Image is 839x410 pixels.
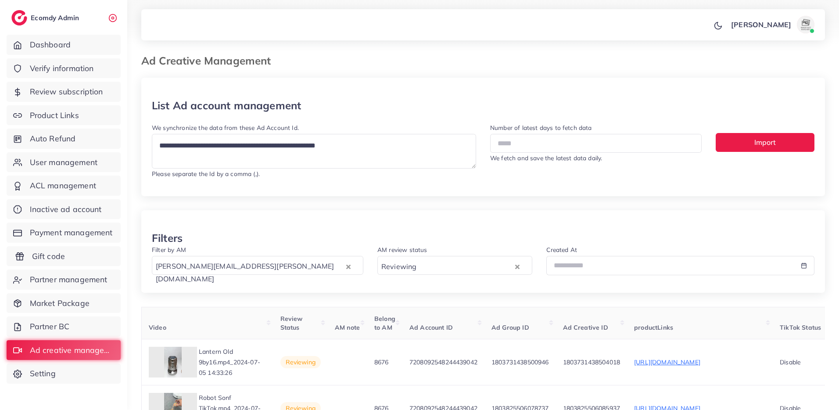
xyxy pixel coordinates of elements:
a: Partner BC [7,316,121,337]
label: Filter by AM [152,245,186,254]
span: Belong to AM [374,315,395,331]
span: [PERSON_NAME][EMAIL_ADDRESS][PERSON_NAME][DOMAIN_NAME] [154,260,343,285]
h3: List Ad account management [152,99,814,112]
span: 8676 [374,358,389,366]
span: Auto Refund [30,133,76,144]
span: Partner BC [30,321,70,332]
button: Import [716,133,814,152]
img: video [164,347,181,378]
a: Payment management [7,223,121,243]
h3: Ad Creative Management [141,54,278,67]
label: AM review status [377,245,427,254]
span: AM note [335,324,360,331]
span: Payment management [30,227,113,238]
a: Gift code [7,246,121,266]
span: Gift code [32,251,65,262]
button: Clear Selected [515,261,520,271]
span: Inactive ad account [30,204,102,215]
p: [PERSON_NAME] [731,19,791,30]
label: We synchronize the data from these Ad Account Id. [152,123,299,132]
label: Number of latest days to fetch data [490,123,592,132]
p: Lantern Old 9by16.mp4_2024-07-05 14:33:26 [199,346,266,378]
a: Market Package [7,293,121,313]
a: Ad creative management [7,340,121,360]
span: Product Links [30,110,79,121]
input: Search for option [419,258,513,273]
span: productLinks [634,324,673,331]
img: logo [11,10,27,25]
a: Setting [7,363,121,384]
button: Clear Selected [346,261,351,271]
span: Setting [30,368,56,379]
span: reviewing [280,356,321,368]
span: Market Package [30,298,90,309]
a: ACL management [7,176,121,196]
span: Reviewing [380,260,418,273]
small: We fetch and save the latest data daily. [490,154,602,162]
span: Ad Group ID [491,324,529,331]
input: Search for option [153,285,344,299]
p: [URL][DOMAIN_NAME] [634,357,766,367]
span: Ad Account ID [409,324,453,331]
span: Import [754,138,776,147]
a: Auto Refund [7,129,121,149]
span: User management [30,157,97,168]
a: [PERSON_NAME]avatar [726,16,818,33]
span: Video [149,324,166,331]
h2: Ecomdy Admin [31,14,81,22]
h3: Filters [152,232,814,245]
label: Created At [546,245,577,254]
span: Ad creative management [30,345,114,356]
span: 7208092548244439042 [409,358,477,366]
div: Search for option [377,256,533,275]
span: Ad Creative ID [563,324,608,331]
a: Product Links [7,105,121,126]
a: Review subscription [7,82,121,102]
div: Disable [780,358,832,367]
span: Verify information [30,63,94,74]
small: Please separate the Id by a comma (,). [152,170,260,177]
span: Dashboard [30,39,71,50]
img: avatar [797,16,814,33]
span: Review Status [280,315,303,331]
a: Dashboard [7,35,121,55]
div: Search for option [152,256,363,275]
span: Partner management [30,274,108,285]
span: ACL management [30,180,96,191]
span: 1803731438504018 [563,358,620,366]
span: 1803731438500946 [491,358,549,366]
a: Partner management [7,270,121,290]
a: Verify information [7,58,121,79]
a: User management [7,152,121,173]
a: logoEcomdy Admin [11,10,81,25]
span: Review subscription [30,86,103,97]
span: TikTok Status [780,324,821,331]
a: Inactive ad account [7,199,121,219]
